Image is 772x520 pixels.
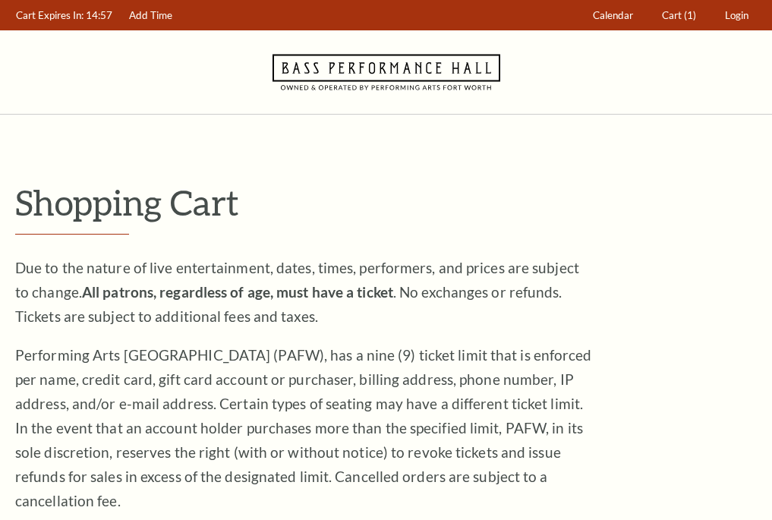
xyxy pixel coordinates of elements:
[718,1,756,30] a: Login
[684,9,696,21] span: (1)
[655,1,704,30] a: Cart (1)
[593,9,633,21] span: Calendar
[16,9,84,21] span: Cart Expires In:
[15,343,592,513] p: Performing Arts [GEOGRAPHIC_DATA] (PAFW), has a nine (9) ticket limit that is enforced per name, ...
[15,259,579,325] span: Due to the nature of live entertainment, dates, times, performers, and prices are subject to chan...
[15,183,757,222] p: Shopping Cart
[586,1,641,30] a: Calendar
[662,9,682,21] span: Cart
[725,9,748,21] span: Login
[122,1,180,30] a: Add Time
[82,283,393,301] strong: All patrons, regardless of age, must have a ticket
[86,9,112,21] span: 14:57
